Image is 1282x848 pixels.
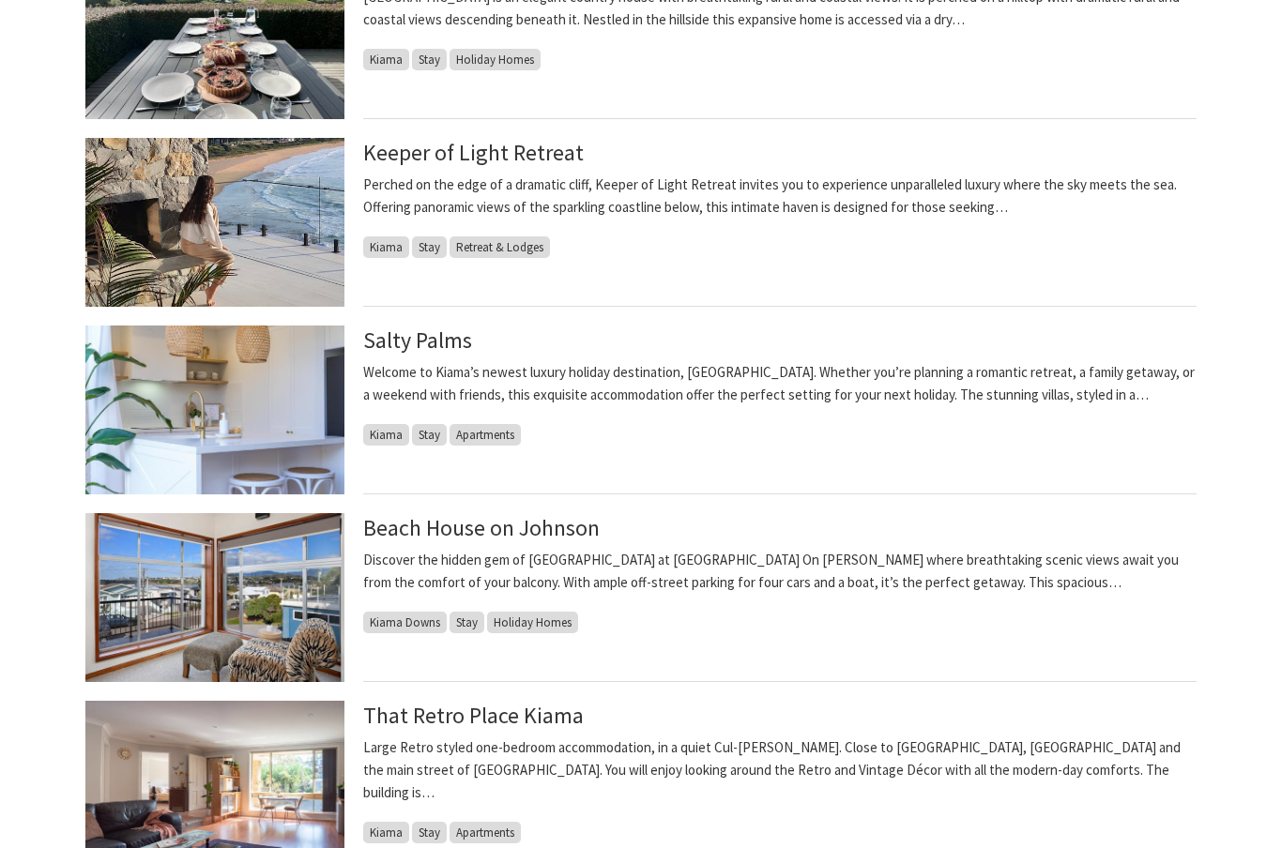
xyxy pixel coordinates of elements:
img: Beautiful Gourmet Kitchen to entertain & enjoy [85,326,344,494]
span: Stay [412,49,447,70]
span: Stay [450,612,484,633]
a: Beach House on Johnson [363,513,600,542]
span: Kiama Downs [363,612,447,633]
p: Discover the hidden gem of [GEOGRAPHIC_DATA] at [GEOGRAPHIC_DATA] On [PERSON_NAME] where breathta... [363,549,1197,594]
span: Apartments [450,424,521,446]
span: Kiama [363,822,409,843]
img: Keeper of Light Retreat photo of the balcony [85,138,344,307]
p: Welcome to Kiama’s newest luxury holiday destination, [GEOGRAPHIC_DATA]. Whether you’re planning ... [363,361,1197,406]
a: That Retro Place Kiama [363,701,584,730]
span: Stay [412,236,447,258]
span: Stay [412,822,447,843]
span: Holiday Homes [487,612,578,633]
p: Large Retro styled one-bedroom accommodation, in a quiet Cul-[PERSON_NAME]. Close to [GEOGRAPHIC_... [363,736,1197,804]
span: Kiama [363,236,409,258]
span: Stay [412,424,447,446]
span: Holiday Homes [450,49,541,70]
span: Apartments [450,822,521,843]
span: Kiama [363,424,409,446]
a: Salty Palms [363,326,472,355]
p: Perched on the edge of a dramatic cliff, Keeper of Light Retreat invites you to experience unpara... [363,174,1197,219]
img: View 2 [85,513,344,682]
span: Kiama [363,49,409,70]
a: Keeper of Light Retreat [363,138,584,167]
span: Retreat & Lodges [450,236,550,258]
